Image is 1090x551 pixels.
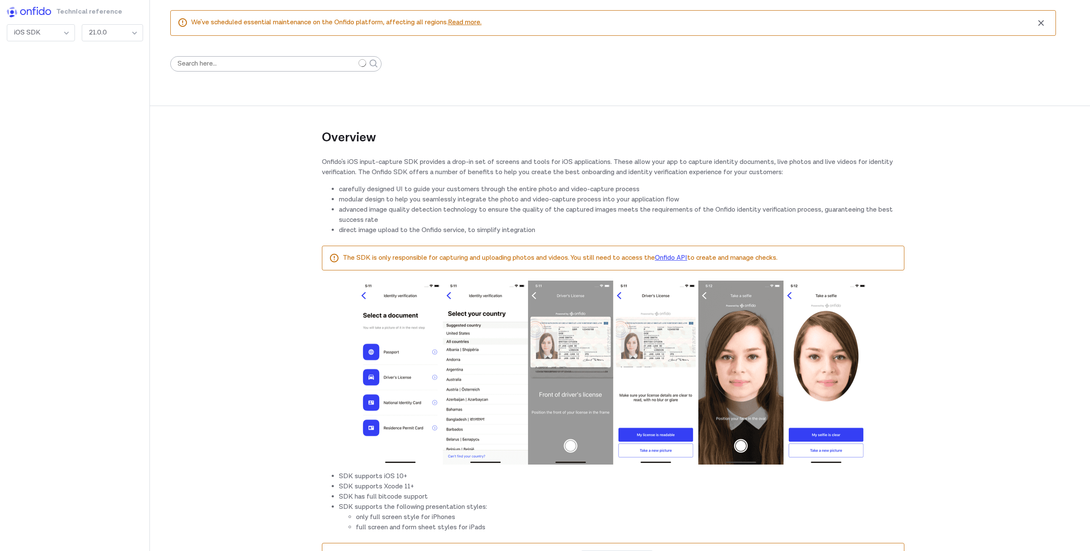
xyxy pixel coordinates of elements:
li: modular design to help you seamlessly integrate the photo and video-capture process into your app... [339,195,904,205]
li: SDK supports iOS 10+ [339,471,904,482]
img: Capture Document and face [358,281,869,465]
li: direct image upload to the Onfido service, to simplify integration [339,225,904,235]
div: 21.0.0 [82,24,143,41]
div: iOS SDK [7,24,75,41]
input: Search here… [170,56,381,72]
li: only full screen style for iPhones [356,512,904,522]
h1: Technical reference [56,7,100,21]
p: The SDK is only responsible for capturing and uploading photos and videos. You still need to acce... [343,253,897,263]
a: Read more. [448,18,482,27]
p: Onfido's iOS input-capture SDK provides a drop-in set of screens and tools for iOS applications. ... [322,157,904,178]
li: carefully designed UI to guide your customers through the entire photo and video-capture process [339,184,904,195]
span: We've scheduled essential maintenance on the Onfido platform, affecting all regions. [191,17,1033,29]
button: Submit your search query. [366,46,381,82]
a: Onfido API [655,253,687,262]
li: full screen and form sheet styles for iPads [356,522,904,533]
li: SDK supports Xcode 11+ [339,482,904,492]
li: SDK supports the following presentation styles: [339,502,904,533]
li: SDK has full bitcode support [339,492,904,502]
li: advanced image quality detection technology to ensure the quality of the captured images meets th... [339,205,904,225]
a: overview permalink [376,129,389,146]
h2: Overview [322,106,904,146]
img: h8y2NZtIVQ2cQAAAABJRU5ErkJggg== [7,7,51,17]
